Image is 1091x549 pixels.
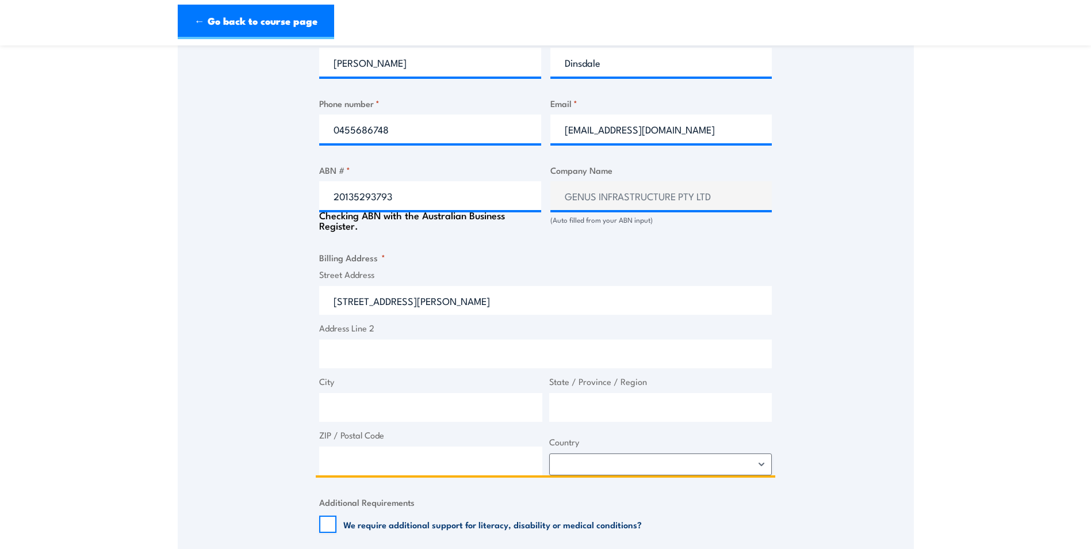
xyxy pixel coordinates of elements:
[343,518,642,530] label: We require additional support for literacy, disability or medical conditions?
[550,215,772,226] div: (Auto filled from your ABN input)
[319,322,772,335] label: Address Line 2
[319,97,541,110] label: Phone number
[550,163,772,177] label: Company Name
[319,268,772,281] label: Street Address
[319,375,542,388] label: City
[319,495,415,509] legend: Additional Requirements
[319,163,541,177] label: ABN #
[549,375,772,388] label: State / Province / Region
[550,97,772,110] label: Email
[178,5,334,39] a: ← Go back to course page
[319,210,541,231] div: Checking ABN with the Australian Business Register.
[549,436,772,449] label: Country
[319,251,385,264] legend: Billing Address
[319,286,772,315] input: Enter a location
[319,429,542,442] label: ZIP / Postal Code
